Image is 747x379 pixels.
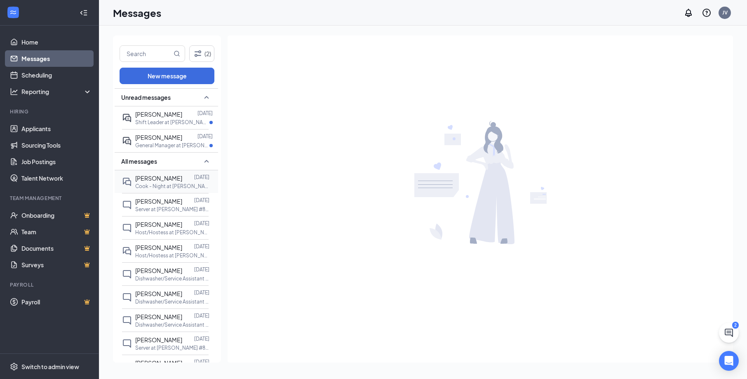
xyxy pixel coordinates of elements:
[135,111,182,118] span: [PERSON_NAME]
[122,246,132,256] svg: DoubleChat
[135,275,209,282] p: Dishwasher/Service Assistant at [PERSON_NAME] #8819
[202,92,211,102] svg: SmallChevronUp
[135,267,182,274] span: [PERSON_NAME]
[135,359,182,367] span: [PERSON_NAME]
[194,174,209,181] p: [DATE]
[10,195,90,202] div: Team Management
[722,9,728,16] div: JV
[193,49,203,59] svg: Filter
[719,351,739,371] div: Open Intercom Messenger
[10,108,90,115] div: Hiring
[194,335,209,342] p: [DATE]
[135,206,209,213] p: Server at [PERSON_NAME] #8819
[135,344,209,351] p: Server at [PERSON_NAME] #8819
[21,87,92,96] div: Reporting
[10,87,18,96] svg: Analysis
[135,174,182,182] span: [PERSON_NAME]
[122,269,132,279] svg: ChatInactive
[135,244,182,251] span: [PERSON_NAME]
[21,34,92,50] a: Home
[194,312,209,319] p: [DATE]
[122,315,132,325] svg: ChatInactive
[135,313,182,320] span: [PERSON_NAME]
[135,198,182,205] span: [PERSON_NAME]
[121,93,171,101] span: Unread messages
[732,322,739,329] div: 2
[724,328,734,338] svg: ChatActive
[135,183,209,190] p: Cook - Night at [PERSON_NAME] #8819
[113,6,161,20] h1: Messages
[135,290,182,297] span: [PERSON_NAME]
[135,142,209,149] p: General Manager at [PERSON_NAME] #8819
[80,9,88,17] svg: Collapse
[135,298,209,305] p: Dishwasher/Service Assistant at [PERSON_NAME] #8819
[21,257,92,273] a: SurveysCrown
[202,156,211,166] svg: SmallChevronUp
[122,292,132,302] svg: ChatInactive
[189,45,214,62] button: Filter (2)
[197,110,213,117] p: [DATE]
[120,46,172,61] input: Search
[21,207,92,224] a: OnboardingCrown
[21,170,92,186] a: Talent Network
[194,243,209,250] p: [DATE]
[120,68,214,84] button: New message
[21,120,92,137] a: Applicants
[702,8,712,18] svg: QuestionInfo
[121,157,157,165] span: All messages
[9,8,17,16] svg: WorkstreamLogo
[174,50,180,57] svg: MagnifyingGlass
[21,50,92,67] a: Messages
[21,363,79,371] div: Switch to admin view
[122,362,132,372] svg: ChatInactive
[21,137,92,153] a: Sourcing Tools
[194,197,209,204] p: [DATE]
[197,133,213,140] p: [DATE]
[135,321,209,328] p: Dishwasher/Service Assistant at [PERSON_NAME] #8819
[719,323,739,343] button: ChatActive
[122,339,132,348] svg: ChatInactive
[122,136,132,146] svg: ActiveDoubleChat
[194,266,209,273] p: [DATE]
[21,240,92,257] a: DocumentsCrown
[684,8,693,18] svg: Notifications
[21,153,92,170] a: Job Postings
[122,177,132,187] svg: DoubleChat
[135,119,209,126] p: Shift Leader at [PERSON_NAME] #8819
[135,221,182,228] span: [PERSON_NAME]
[122,223,132,233] svg: ChatInactive
[10,363,18,371] svg: Settings
[135,336,182,344] span: [PERSON_NAME]
[122,113,132,123] svg: ActiveDoubleChat
[21,67,92,83] a: Scheduling
[135,134,182,141] span: [PERSON_NAME]
[135,229,209,236] p: Host/Hostess at [PERSON_NAME] #8819
[122,200,132,210] svg: ChatInactive
[194,358,209,365] p: [DATE]
[10,281,90,288] div: Payroll
[194,220,209,227] p: [DATE]
[21,224,92,240] a: TeamCrown
[194,289,209,296] p: [DATE]
[21,294,92,310] a: PayrollCrown
[135,252,209,259] p: Host/Hostess at [PERSON_NAME] #8819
